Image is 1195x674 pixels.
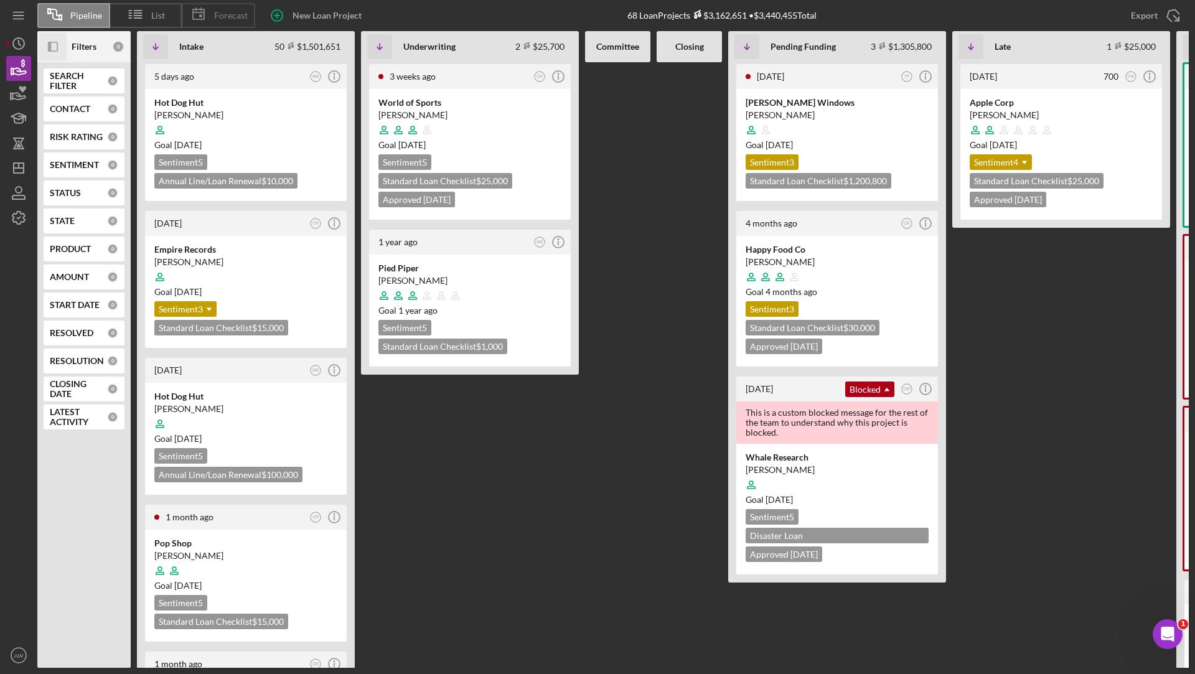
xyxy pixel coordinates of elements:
div: 0 [107,411,118,423]
a: [DATE]AWHot Dog Hut[PERSON_NAME]Goal [DATE]Sentiment5Annual Line/Loan Renewal$100,000 [143,356,349,497]
b: RESOLVED [50,328,93,338]
span: Goal [378,305,438,316]
div: 0 [107,355,118,367]
span: Goal [154,580,202,591]
time: 2025-08-04 20:20 [154,365,182,375]
time: 07/01/2025 [990,139,1017,150]
span: List [151,11,165,21]
div: Standard Loan Checklist $1,200,800 [746,173,891,189]
a: 4 months agoCRHappy Food Co[PERSON_NAME]Goal 4 months agoSentiment3Standard Loan Checklist$30,000... [734,209,940,368]
span: Goal [154,286,202,297]
div: [PERSON_NAME] Windows [746,96,929,109]
button: New Loan Project [261,3,374,28]
time: 09/10/2025 [766,139,793,150]
text: CR [312,515,319,519]
div: Sentiment 5 [154,154,207,170]
text: OW [903,386,911,391]
b: LATEST ACTIVITY [50,407,107,427]
div: Hot Dog Hut [154,390,337,403]
div: [PERSON_NAME] [154,550,337,562]
button: AW [307,68,324,85]
span: Goal [154,433,202,444]
div: 0 [107,243,118,255]
span: Goal [746,286,817,297]
a: [DATE]BlockedOWThis is a custom blocked message for the rest of the team to understand why this p... [734,375,940,576]
button: Export [1118,3,1189,28]
time: 2023-04-17 14:59 [746,383,773,394]
b: Closing [675,42,704,52]
div: Whale Research [746,451,929,464]
span: Goal [746,139,793,150]
div: 1 $25,000 [1107,41,1156,52]
button: OW [899,381,916,398]
time: 2025-07-25 23:25 [166,512,213,522]
b: Pending Funding [771,42,836,52]
time: 2025-08-21 21:03 [970,71,997,82]
div: 0 [107,327,118,339]
a: [DATE]700OWApple Corp[PERSON_NAME]Goal [DATE]Sentiment4Standard Loan Checklist$25,000Approved [DATE] [958,62,1164,222]
div: Standard Loan Checklist $30,000 [746,320,879,335]
div: 50 $1,501,651 [274,41,340,52]
b: RESOLUTION [50,356,104,366]
div: Pop Shop [154,537,337,550]
div: [PERSON_NAME] [746,464,929,476]
time: 05/15/2025 [766,286,817,297]
b: STATUS [50,188,81,198]
div: Hot Dog Hut [154,96,337,109]
div: Approved [DATE] [970,192,1046,207]
b: Underwriting [403,42,456,52]
iframe: Intercom live chat [1153,619,1183,649]
div: [PERSON_NAME] [378,274,561,287]
button: AW [307,362,324,379]
div: Export [1131,3,1158,28]
div: 0 [107,271,118,283]
div: Disaster Loan [GEOGRAPHIC_DATA] $75,000 [746,528,929,543]
div: [PERSON_NAME] [970,109,1153,121]
div: Sentiment 4 [970,154,1032,170]
time: 10/27/2025 [174,139,202,150]
text: OW [1127,74,1135,78]
div: Empire Records [154,243,337,256]
div: World of Sports [378,96,561,109]
div: Standard Loan Checklist $1,000 [378,339,507,354]
div: 0 [107,159,118,171]
text: AW [312,74,319,78]
div: Sentiment 3 [154,301,217,317]
div: 0 [107,103,118,115]
button: CR [307,509,324,526]
b: STATE [50,216,75,226]
div: Pied Piper [378,262,561,274]
span: Goal [970,139,1017,150]
div: 0 [107,383,118,395]
text: CR [904,221,910,225]
time: 07/15/2025 [766,494,793,505]
div: Standard Loan Checklist $15,000 [154,614,288,629]
b: Filters [72,42,96,52]
time: 2025-08-28 22:09 [154,71,194,82]
div: Sentiment 3 [746,301,799,317]
a: 3 weeks agoCRWorld of Sports[PERSON_NAME]Goal [DATE]Sentiment5Standard Loan Checklist$25,000Appro... [367,62,573,222]
span: Goal [154,139,202,150]
div: Sentiment 5 [378,154,431,170]
time: 10/04/2025 [174,286,202,297]
span: Forecast [214,11,248,21]
span: Pipeline [70,11,102,21]
a: [DATE]CREmpire Records[PERSON_NAME]Goal [DATE]Sentiment3Standard Loan Checklist$15,000 [143,209,349,350]
div: [PERSON_NAME] [154,256,337,268]
div: Apple Corp [970,96,1153,109]
div: Annual Line/Loan Renewal $10,000 [154,173,298,189]
b: SENTIMENT [50,160,99,170]
button: AW [532,234,548,251]
span: 1 [1178,619,1188,629]
div: 2 $25,700 [515,41,565,52]
text: CR [537,74,543,78]
time: 2025-08-20 18:30 [154,218,182,228]
div: 0 [107,131,118,143]
div: Approved [DATE] [746,339,822,354]
b: RISK RATING [50,132,103,142]
b: Intake [179,42,204,52]
button: OW [1123,68,1140,85]
div: 0 [107,75,118,87]
time: 09/08/2025 [174,580,202,591]
text: AW [312,368,319,372]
